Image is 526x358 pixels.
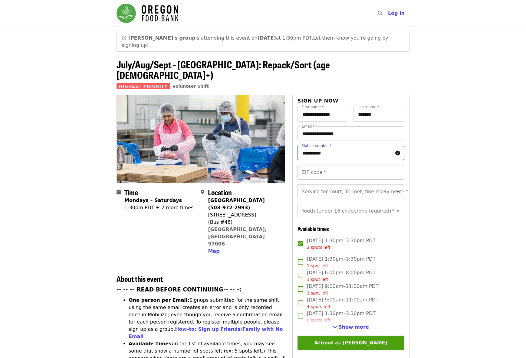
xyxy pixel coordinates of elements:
[378,10,383,16] i: search icon
[302,125,314,128] label: Email
[201,189,204,195] i: map-marker-alt icon
[307,291,328,295] span: 1 spot left
[122,35,127,41] span: grinning face emoji
[208,226,267,247] a: [GEOGRAPHIC_DATA], [GEOGRAPHIC_DATA] 97006
[307,263,328,268] span: 1 spot left
[394,207,402,215] button: Open
[298,107,349,122] input: First name
[208,187,232,197] span: Location
[298,165,404,180] input: ZIP code
[307,283,379,296] span: [DATE] 9:00am–11:00am PDT
[128,35,196,41] strong: [PERSON_NAME]'s group
[208,248,219,255] button: Map
[117,4,178,23] img: Oregon Food Bank - Home
[307,310,376,324] span: [DATE] 1:30pm–3:30pm PDT
[208,211,280,219] div: [STREET_ADDRESS]
[117,286,241,293] strong: -- -- -- READ BEFORE CONTINUING-- -- -:
[307,269,376,283] span: [DATE] 6:00pm–8:00pm PDT
[388,10,405,16] span: Log in
[298,146,393,160] input: Mobile number
[338,324,369,330] span: Show more
[307,296,379,310] span: [DATE] 9:00am–11:00am PDT
[307,277,328,282] span: 1 spot left
[307,318,330,323] span: 6 spots left
[383,7,409,19] button: Log in
[129,341,173,347] strong: Available Times:
[307,237,376,251] span: [DATE] 1:30pm–3:30pm PDT
[129,326,283,339] a: How-to: Sign up Friends/Family with No Email
[302,144,331,148] label: Mobile number
[395,150,400,156] i: circle-info icon
[307,255,376,269] span: [DATE] 1:30pm–3:30pm PDT
[129,297,285,340] li: Signups submitted for the same shift using the same email creates an error and is only recorded o...
[208,219,280,226] div: (Bus #48)
[208,248,219,254] span: Map
[333,324,369,331] button: See more timeslots
[129,297,189,303] strong: One person per Email:
[173,84,209,89] a: Volunteer Shift
[117,57,330,82] span: July/Aug/Sept - [GEOGRAPHIC_DATA]: Repack/Sort (age [DEMOGRAPHIC_DATA]+)
[298,98,339,104] span: Sign up now
[117,189,121,195] i: calendar icon
[258,35,276,41] strong: [DATE]
[117,95,285,183] img: July/Aug/Sept - Beaverton: Repack/Sort (age 10+) organized by Oregon Food Bank
[298,336,404,350] button: Attend as [PERSON_NAME]
[307,304,330,309] span: 4 spots left
[124,187,138,197] span: Time
[124,204,193,211] div: 1:30pm PDT + 2 more times
[386,6,391,21] input: Search
[117,83,170,89] span: Highest Priority
[117,273,163,284] span: About this event
[353,107,404,122] input: Last name
[298,225,329,233] span: Available times
[208,197,265,210] strong: [GEOGRAPHIC_DATA] (503-972-2993)
[298,126,404,141] input: Email
[357,105,379,109] label: Last name
[307,245,330,250] span: 2 spots left
[394,187,402,196] button: Open
[124,197,182,203] strong: Mondays – Saturdays
[302,105,324,109] label: First name
[128,35,313,41] span: is attending this event on at 1:30pm PDT.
